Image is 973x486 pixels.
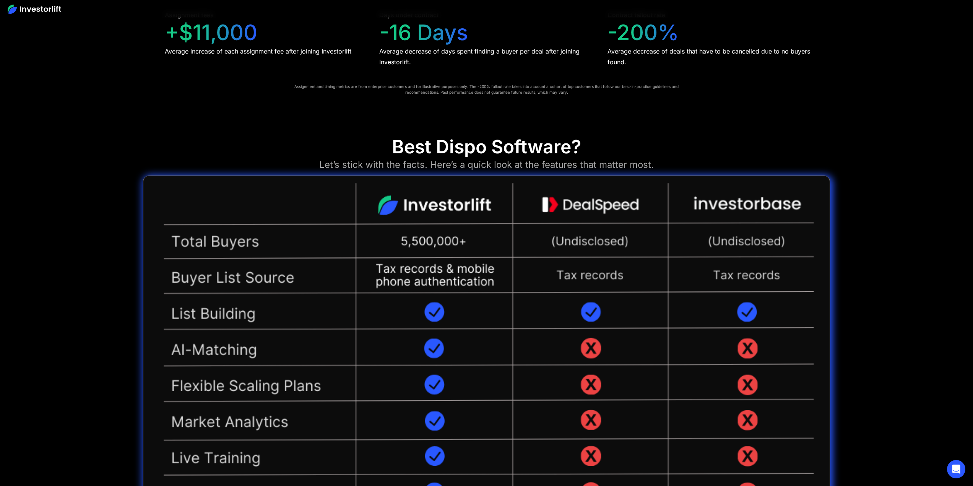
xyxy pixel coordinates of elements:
div: -16 Days [379,20,468,46]
div: +$11,000 [165,20,257,46]
div: Let’s stick with the facts. Here’s a quick look at the features that matter most. [319,158,654,172]
div: -200% [608,20,679,46]
div: Assignment and timing metrics are from enterprise customers and for illustrative purposes only. T... [292,84,681,95]
div: Average increase of each assignment fee after joining Investorlift [165,46,351,57]
div: Best Dispo Software? [392,136,581,158]
div: Average decrease of deals that have to be cancelled due to no buyers found. [608,46,822,67]
div: Open Intercom Messenger [947,460,965,478]
div: Average decrease of days spent finding a buyer per deal after joining Investorlift. [379,46,594,67]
